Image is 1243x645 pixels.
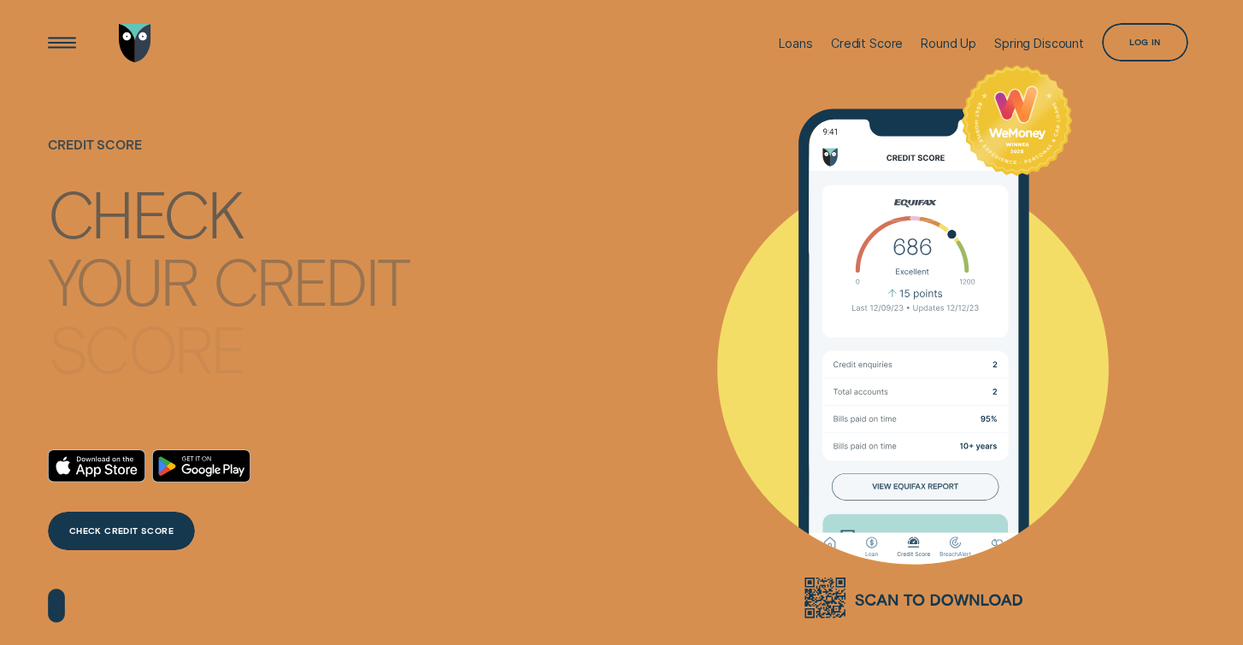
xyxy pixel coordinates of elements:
div: credit [213,250,409,310]
div: Spring Discount [994,36,1084,50]
div: Loans [779,36,813,50]
button: Log in [1102,23,1188,62]
h4: Check your credit score [48,170,409,350]
a: Download on the App Store [48,449,145,483]
a: Android App on Google Play [152,449,250,483]
div: your [48,250,197,310]
img: Wisr [119,24,151,62]
div: Credit Score [831,36,903,50]
button: Open Menu [43,24,81,62]
div: Round Up [921,36,976,50]
h1: Credit Score [48,138,409,177]
a: CHECK CREDIT SCORE [48,512,196,550]
div: score [48,318,244,378]
div: Check [48,183,243,243]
